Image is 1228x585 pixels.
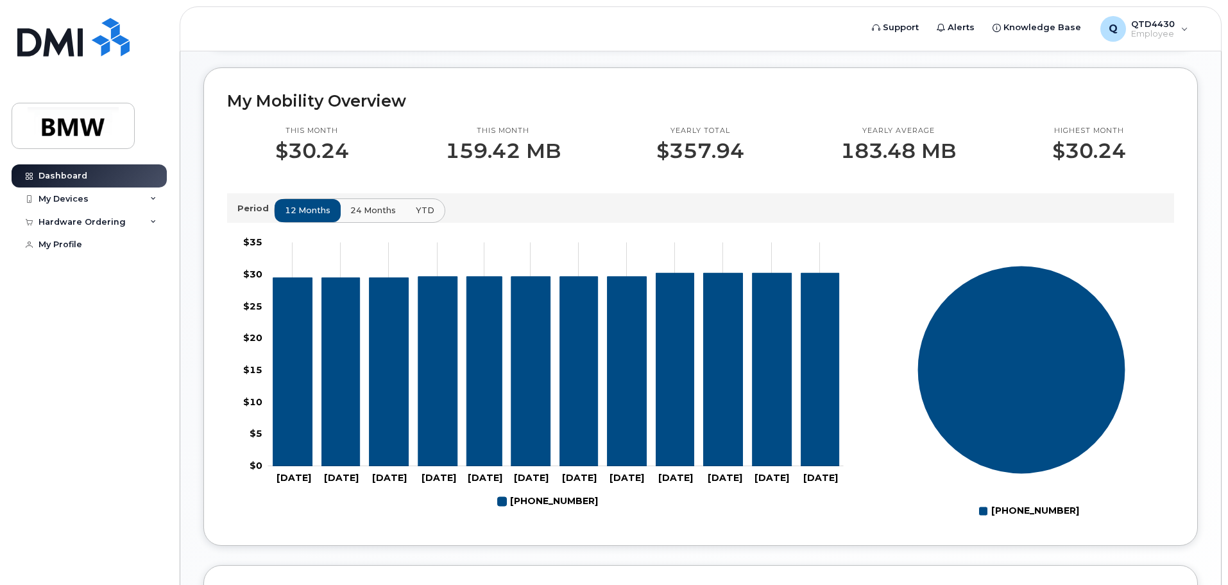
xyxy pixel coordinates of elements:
p: $357.94 [656,139,744,162]
g: Chart [243,236,844,512]
span: Employee [1131,29,1175,39]
span: Support [883,21,919,34]
span: QTD4430 [1131,19,1175,29]
iframe: Messenger Launcher [1172,529,1218,575]
tspan: [DATE] [755,472,789,484]
tspan: [DATE] [658,472,693,484]
tspan: $30 [243,268,262,279]
p: Yearly average [840,126,956,136]
tspan: $0 [250,460,262,471]
g: Legend [979,500,1079,522]
tspan: [DATE] [372,472,407,484]
p: 183.48 MB [840,139,956,162]
a: Knowledge Base [984,15,1090,40]
tspan: [DATE] [803,472,838,484]
span: Knowledge Base [1003,21,1081,34]
tspan: $20 [243,332,262,344]
tspan: $15 [243,364,262,376]
h2: My Mobility Overview [227,91,1174,110]
span: Q [1109,21,1118,37]
a: Support [863,15,928,40]
g: Series [917,265,1126,474]
tspan: [DATE] [468,472,502,484]
g: 864-320-6902 [273,273,839,466]
p: $30.24 [275,139,349,162]
p: This month [275,126,349,136]
div: QTD4430 [1091,16,1197,42]
g: Chart [917,265,1126,521]
tspan: [DATE] [422,472,456,484]
tspan: [DATE] [514,472,549,484]
tspan: [DATE] [562,472,597,484]
p: $30.24 [1052,139,1126,162]
p: 159.42 MB [445,139,561,162]
span: YTD [416,204,434,216]
p: Yearly total [656,126,744,136]
g: 864-320-6902 [498,491,598,512]
tspan: $5 [250,428,262,439]
tspan: [DATE] [610,472,644,484]
p: This month [445,126,561,136]
span: 24 months [350,204,396,216]
span: Alerts [948,21,975,34]
tspan: $10 [243,396,262,407]
g: Legend [498,491,598,512]
tspan: [DATE] [324,472,359,484]
p: Highest month [1052,126,1126,136]
tspan: $25 [243,300,262,311]
a: Alerts [928,15,984,40]
tspan: [DATE] [708,472,742,484]
tspan: [DATE] [277,472,311,484]
p: Period [237,202,274,214]
tspan: $35 [243,236,262,248]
